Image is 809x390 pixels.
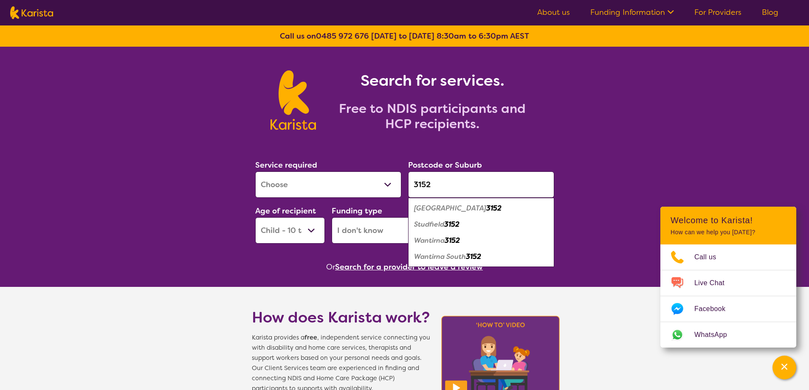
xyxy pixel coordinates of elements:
label: Age of recipient [255,206,316,216]
div: Studfield 3152 [412,216,550,233]
label: Funding type [332,206,382,216]
h1: How does Karista work? [252,307,430,328]
em: Studfield [414,220,444,229]
a: Web link opens in a new tab. [660,322,796,348]
span: Facebook [694,303,736,315]
button: Channel Menu [772,356,796,379]
button: Search for a provider to leave a review [335,261,483,273]
a: 0485 972 676 [316,31,369,41]
p: How can we help you [DATE]? [671,229,786,236]
h2: Free to NDIS participants and HCP recipients. [326,101,538,132]
div: Knox City Centre 3152 [412,200,550,216]
h1: Search for services. [326,70,538,91]
label: Service required [255,160,317,170]
span: Call us [694,251,727,264]
em: [GEOGRAPHIC_DATA] [414,204,486,213]
span: Or [326,261,335,273]
div: Wantirna 3152 [412,233,550,249]
a: Blog [762,7,778,17]
span: Live Chat [694,277,735,289]
h2: Welcome to Karista! [671,215,786,225]
img: Karista logo [10,6,53,19]
ul: Choose channel [660,244,796,348]
input: Type [408,171,554,198]
div: Channel Menu [660,207,796,348]
b: free [304,334,317,342]
img: Karista logo [271,70,316,130]
span: WhatsApp [694,328,737,341]
a: Funding Information [590,7,674,17]
em: 3152 [466,252,481,261]
a: For Providers [694,7,741,17]
b: Call us on [DATE] to [DATE] 8:30am to 6:30pm AEST [280,31,529,41]
a: About us [537,7,570,17]
em: Wantirna [414,236,445,245]
em: 3152 [444,220,459,229]
div: Wantirna South 3152 [412,249,550,265]
label: Postcode or Suburb [408,160,482,170]
em: Wantirna South [414,252,466,261]
em: 3152 [445,236,460,245]
em: 3152 [486,204,502,213]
